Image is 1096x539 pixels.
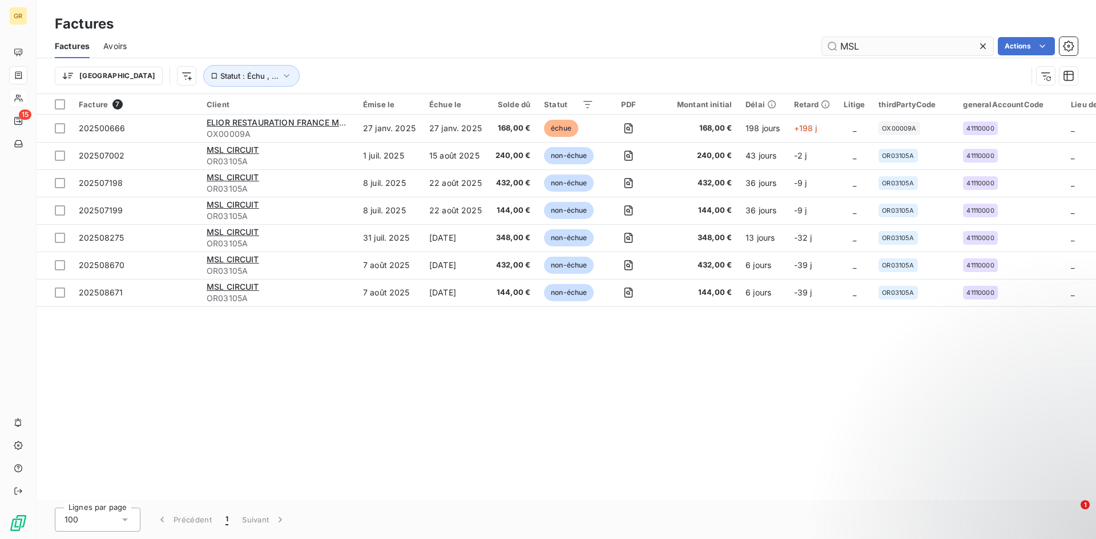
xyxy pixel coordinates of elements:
[794,205,807,215] span: -9 j
[207,265,349,277] span: OR03105A
[663,150,732,161] span: 240,00 €
[207,117,389,127] span: ELIOR RESTAURATION FRANCE MSL CIRCUITS
[495,100,530,109] div: Solde dû
[9,112,27,130] a: 15
[55,67,163,85] button: [GEOGRAPHIC_DATA]
[544,284,594,301] span: non-échue
[207,200,259,209] span: MSL CIRCUIT
[794,123,817,133] span: +198 j
[853,260,856,270] span: _
[739,197,787,224] td: 36 jours
[794,233,812,242] span: -32 j
[495,260,530,271] span: 432,00 €
[219,508,235,532] button: 1
[422,197,489,224] td: 22 août 2025
[220,71,279,80] span: Statut : Échu , ...
[868,428,1096,508] iframe: Intercom notifications message
[746,100,780,109] div: Délai
[1071,178,1074,188] span: _
[1071,233,1074,242] span: _
[882,234,914,241] span: OR03105A
[966,152,994,159] span: 41110000
[853,287,856,297] span: _
[203,65,300,87] button: Statut : Échu , ...
[55,14,114,34] h3: Factures
[79,123,125,133] span: 202500666
[663,177,732,189] span: 432,00 €
[495,177,530,189] span: 432,00 €
[55,40,90,52] span: Factures
[794,287,812,297] span: -39 j
[794,178,807,188] span: -9 j
[79,100,108,109] span: Facture
[495,150,530,161] span: 240,00 €
[853,178,856,188] span: _
[663,287,732,298] span: 144,00 €
[79,178,123,188] span: 202507198
[235,508,293,532] button: Suivant
[544,175,594,192] span: non-échue
[882,152,914,159] span: OR03105A
[966,125,994,132] span: 41110000
[794,260,812,270] span: -39 j
[882,180,914,187] span: OR03105A
[422,142,489,169] td: 15 août 2025
[739,169,787,197] td: 36 jours
[739,142,787,169] td: 43 jours
[544,147,594,164] span: non-échue
[1071,260,1074,270] span: _
[19,110,31,120] span: 15
[207,227,259,237] span: MSL CIRCUIT
[207,100,349,109] div: Client
[207,238,349,249] span: OR03105A
[356,169,422,197] td: 8 juil. 2025
[422,115,489,142] td: 27 janv. 2025
[1057,500,1085,528] iframe: Intercom live chat
[663,100,732,109] div: Montant initial
[998,37,1055,55] button: Actions
[544,100,594,109] div: Statut
[207,293,349,304] span: OR03105A
[544,120,578,137] span: échue
[422,224,489,252] td: [DATE]
[207,172,259,182] span: MSL CIRCUIT
[429,100,482,109] div: Échue le
[356,224,422,252] td: 31 juil. 2025
[422,169,489,197] td: 22 août 2025
[607,100,649,109] div: PDF
[356,252,422,279] td: 7 août 2025
[739,279,787,306] td: 6 jours
[207,183,349,194] span: OR03105A
[422,252,489,279] td: [DATE]
[79,205,123,215] span: 202507199
[207,210,349,222] span: OR03105A
[853,205,856,215] span: _
[356,197,422,224] td: 8 juil. 2025
[79,287,123,297] span: 202508671
[207,145,259,155] span: MSL CIRCUIT
[663,205,732,216] span: 144,00 €
[663,123,732,134] span: 168,00 €
[882,125,916,132] span: OX00009A
[495,232,530,244] span: 348,00 €
[544,257,594,274] span: non-échue
[65,514,78,525] span: 100
[356,279,422,306] td: 7 août 2025
[422,279,489,306] td: [DATE]
[79,151,124,160] span: 202507002
[879,100,949,109] div: thirdPartyCode
[103,40,127,52] span: Avoirs
[207,282,259,291] span: MSL CIRCUIT
[79,260,124,270] span: 202508670
[79,233,124,242] span: 202508275
[794,100,831,109] div: Retard
[356,115,422,142] td: 27 janv. 2025
[356,142,422,169] td: 1 juil. 2025
[853,233,856,242] span: _
[966,180,994,187] span: 41110000
[739,115,787,142] td: 198 jours
[207,128,349,140] span: OX00009A
[966,289,994,296] span: 41110000
[794,151,807,160] span: -2 j
[495,205,530,216] span: 144,00 €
